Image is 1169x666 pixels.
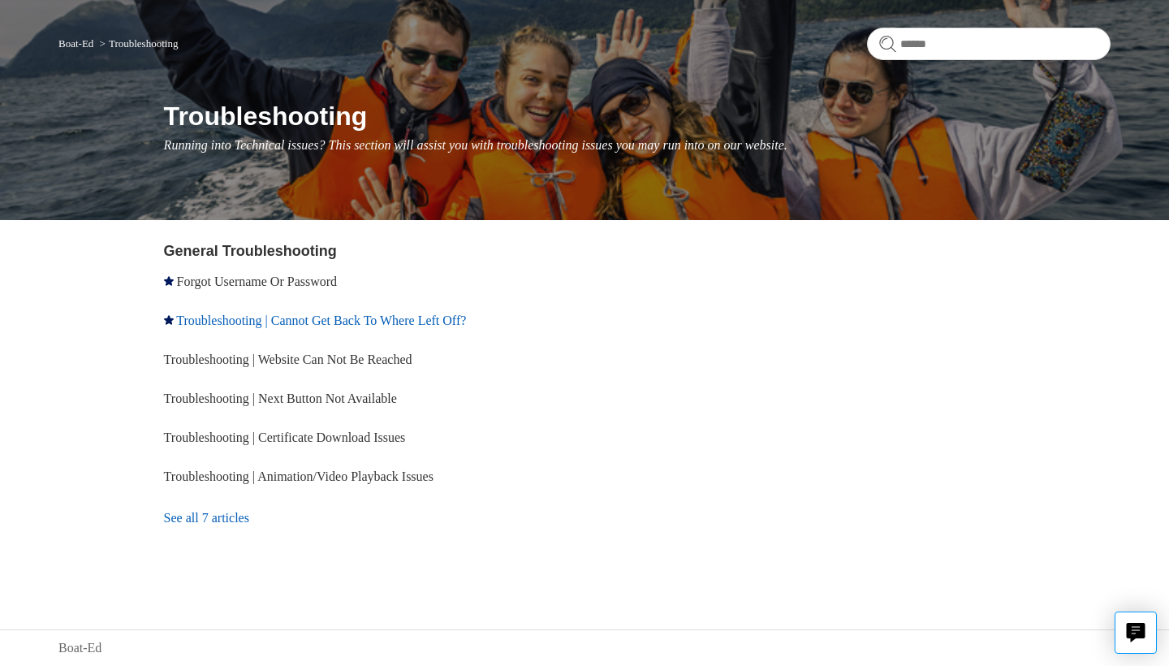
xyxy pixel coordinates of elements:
svg: Promoted article [164,276,174,286]
a: Troubleshooting | Animation/Video Playback Issues [164,469,434,483]
button: Live chat [1115,612,1157,654]
li: Troubleshooting [97,37,179,50]
a: Boat-Ed [58,37,93,50]
a: Troubleshooting | Certificate Download Issues [164,430,406,444]
a: Troubleshooting | Cannot Get Back To Where Left Off? [176,314,466,327]
a: Boat-Ed [58,638,101,658]
input: Search [867,28,1111,60]
a: Troubleshooting | Website Can Not Be Reached [164,352,412,366]
svg: Promoted article [164,315,174,325]
a: See all 7 articles [164,496,590,540]
h1: Troubleshooting [164,97,1111,136]
a: Forgot Username Or Password [177,275,337,288]
li: Boat-Ed [58,37,97,50]
a: General Troubleshooting [164,243,337,259]
a: Troubleshooting | Next Button Not Available [164,391,397,405]
p: Running into Technical issues? This section will assist you with troubleshooting issues you may r... [164,136,1111,155]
